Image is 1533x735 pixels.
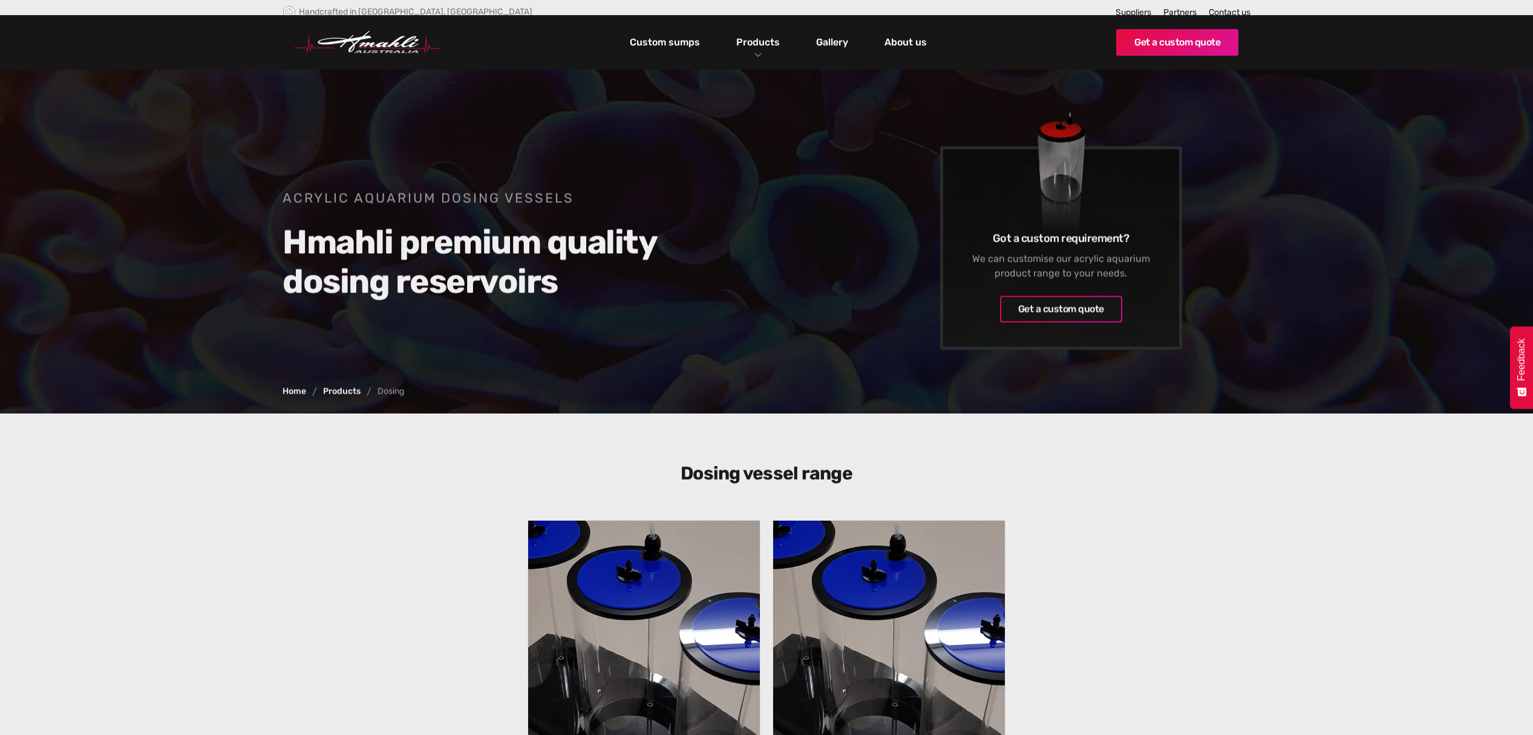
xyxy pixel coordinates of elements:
[961,89,1161,268] img: Dosing
[961,252,1161,281] div: We can customise our acrylic aquarium product range to your needs.
[813,32,851,53] a: Gallery
[378,387,404,396] div: Dosing
[1018,302,1104,317] div: Get a custom quote
[534,463,999,484] h3: Dosing vessel range
[1116,7,1151,18] a: Suppliers
[1209,7,1250,18] a: Contact us
[283,189,748,207] h1: Acrylic Aquarium Dosing Vessels
[283,222,748,301] h2: Hmahli premium quality dosing reservoirs
[283,387,306,396] a: Home
[1163,7,1197,18] a: Partners
[1516,338,1527,381] span: Feedback
[299,7,532,17] div: Handcrafted in [GEOGRAPHIC_DATA], [GEOGRAPHIC_DATA]
[323,387,361,396] a: Products
[627,32,703,53] a: Custom sumps
[295,31,440,54] img: Hmahli Australia Logo
[733,33,783,51] a: Products
[295,31,440,54] a: home
[727,15,789,70] div: Products
[1116,29,1238,56] a: Get a custom quote
[1510,326,1533,409] button: Feedback - Show survey
[961,231,1161,246] h6: Got a custom requirement?
[881,32,930,53] a: About us
[1000,296,1122,323] a: Get a custom quote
